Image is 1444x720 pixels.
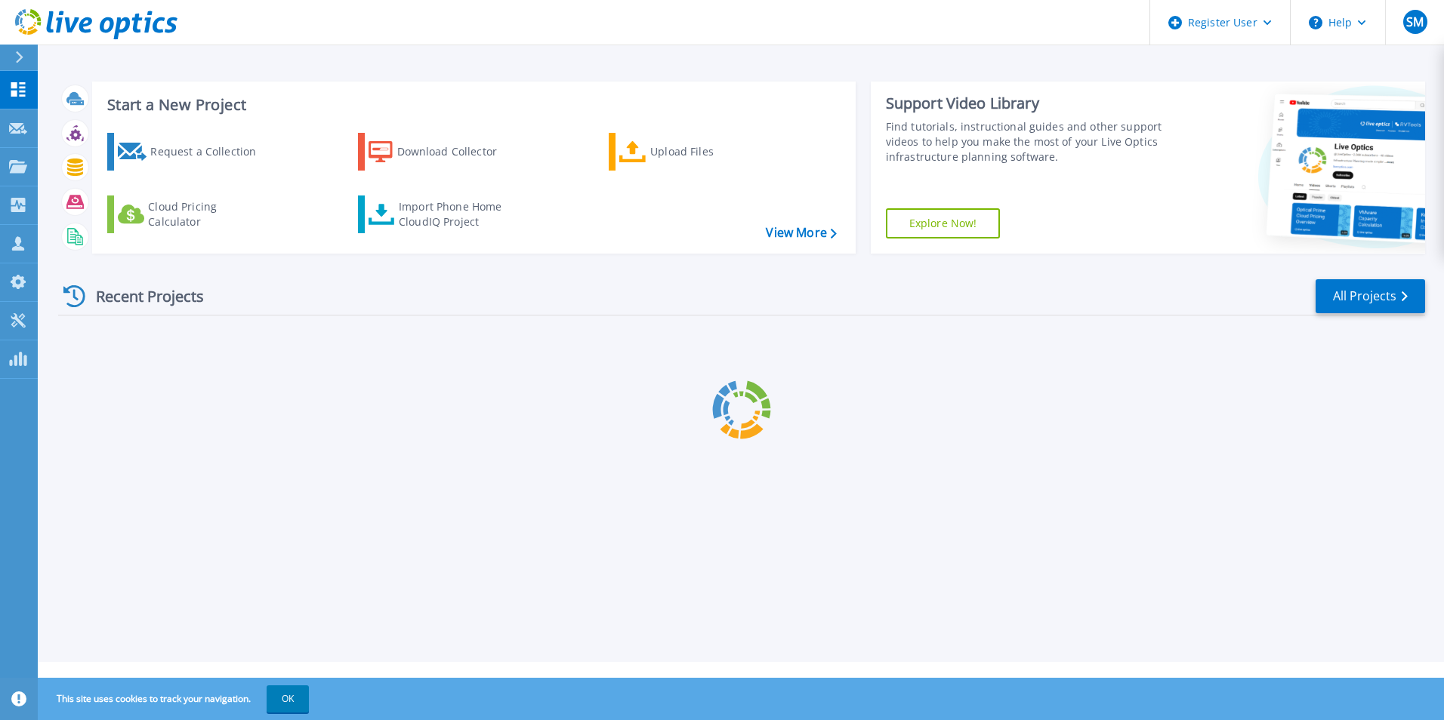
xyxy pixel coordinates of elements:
[650,137,771,167] div: Upload Files
[107,195,276,233] a: Cloud Pricing Calculator
[886,208,1001,238] a: Explore Now!
[358,133,526,171] a: Download Collector
[58,278,224,315] div: Recent Projects
[1406,16,1424,28] span: SM
[609,133,777,171] a: Upload Files
[886,119,1168,165] div: Find tutorials, instructional guides and other support videos to help you make the most of your L...
[267,685,309,712] button: OK
[150,137,271,167] div: Request a Collection
[766,226,836,240] a: View More
[1316,279,1425,313] a: All Projects
[107,133,276,171] a: Request a Collection
[148,199,269,229] div: Cloud Pricing Calculator
[399,199,517,229] div: Import Phone Home CloudIQ Project
[107,97,836,113] h3: Start a New Project
[886,94,1168,113] div: Support Video Library
[397,137,518,167] div: Download Collector
[42,685,309,712] span: This site uses cookies to track your navigation.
